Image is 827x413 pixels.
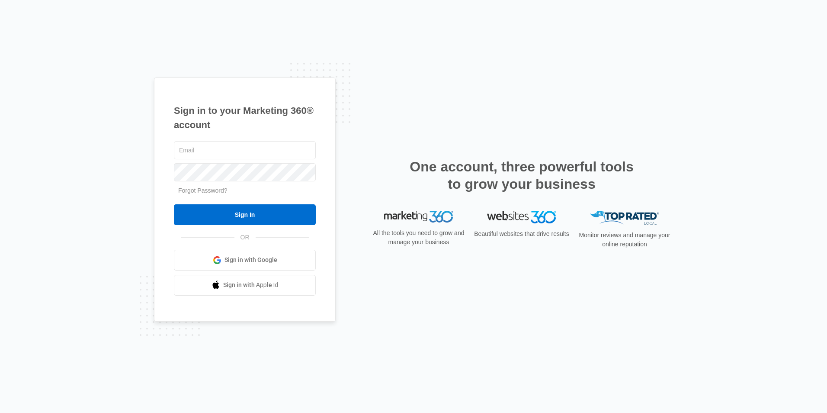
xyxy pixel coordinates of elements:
[576,231,673,249] p: Monitor reviews and manage your online reputation
[174,275,316,296] a: Sign in with Apple Id
[174,103,316,132] h1: Sign in to your Marketing 360® account
[407,158,636,193] h2: One account, three powerful tools to grow your business
[487,211,556,223] img: Websites 360
[223,281,279,290] span: Sign in with Apple Id
[473,229,570,239] p: Beautiful websites that drive results
[174,141,316,159] input: Email
[590,211,659,225] img: Top Rated Local
[370,229,467,247] p: All the tools you need to grow and manage your business
[384,211,453,223] img: Marketing 360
